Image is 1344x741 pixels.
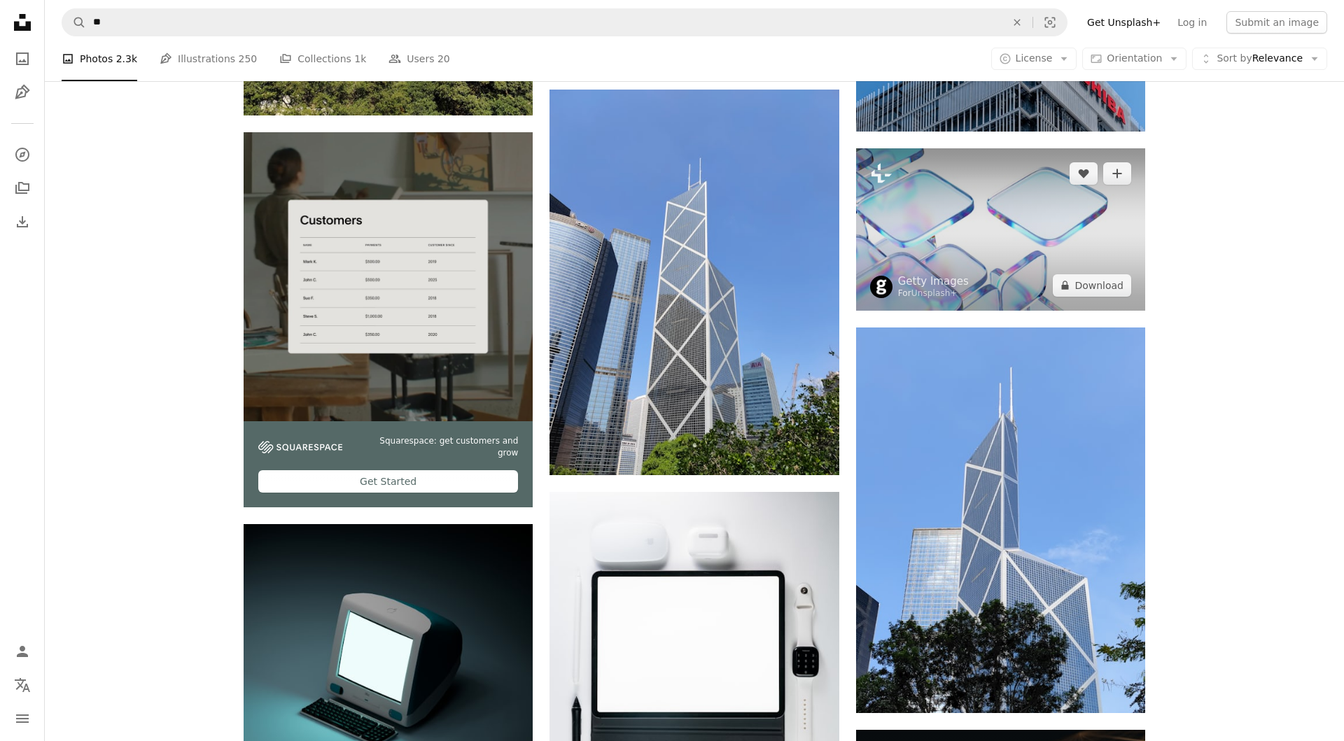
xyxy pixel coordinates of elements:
button: Download [1053,274,1131,297]
button: Orientation [1082,48,1186,70]
a: Log in / Sign up [8,637,36,665]
a: Illustrations 250 [160,36,257,81]
a: Getty Images [898,274,969,288]
button: Clear [1002,9,1032,36]
span: 250 [239,51,258,66]
button: Add to Collection [1103,162,1131,185]
span: Orientation [1107,52,1162,64]
a: a very tall building towering over a city [856,514,1145,526]
a: Get Unsplash+ [1079,11,1169,34]
span: Sort by [1217,52,1252,64]
img: a very tall building towering over a city [549,90,839,475]
span: 1k [354,51,366,66]
a: Illustrations [8,78,36,106]
a: Background design, abstract geometric blocks, 3d render [856,223,1145,235]
img: Go to Getty Images's profile [870,276,892,298]
button: Like [1070,162,1098,185]
a: Home — Unsplash [8,8,36,39]
span: Squarespace: get customers and grow [359,435,518,459]
a: Explore [8,141,36,169]
button: Search Unsplash [62,9,86,36]
span: Relevance [1217,52,1303,66]
a: a very tall building towering over a city [549,276,839,288]
a: Download History [8,208,36,236]
button: Submit an image [1226,11,1327,34]
span: 20 [437,51,450,66]
form: Find visuals sitewide [62,8,1067,36]
a: Squarespace: get customers and growGet Started [244,132,533,507]
span: License [1016,52,1053,64]
a: Unsplash+ [911,288,958,298]
button: Menu [8,705,36,733]
a: a computer with a white screen sitting on a table [244,662,533,675]
div: For [898,288,969,299]
a: Photos [8,45,36,73]
button: Sort byRelevance [1192,48,1327,70]
button: License [991,48,1077,70]
div: Get Started [258,470,518,493]
a: Collections 1k [279,36,366,81]
img: Background design, abstract geometric blocks, 3d render [856,148,1145,311]
button: Visual search [1033,9,1067,36]
img: a very tall building towering over a city [856,327,1145,713]
a: Log in [1169,11,1215,34]
img: file-1747939142011-51e5cc87e3c9 [258,441,342,453]
a: Users 20 [388,36,450,81]
a: Modern gadgets and accessories are displayed. [549,683,839,696]
a: Collections [8,174,36,202]
img: file-1747939376688-baf9a4a454ffimage [244,132,533,421]
button: Language [8,671,36,699]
